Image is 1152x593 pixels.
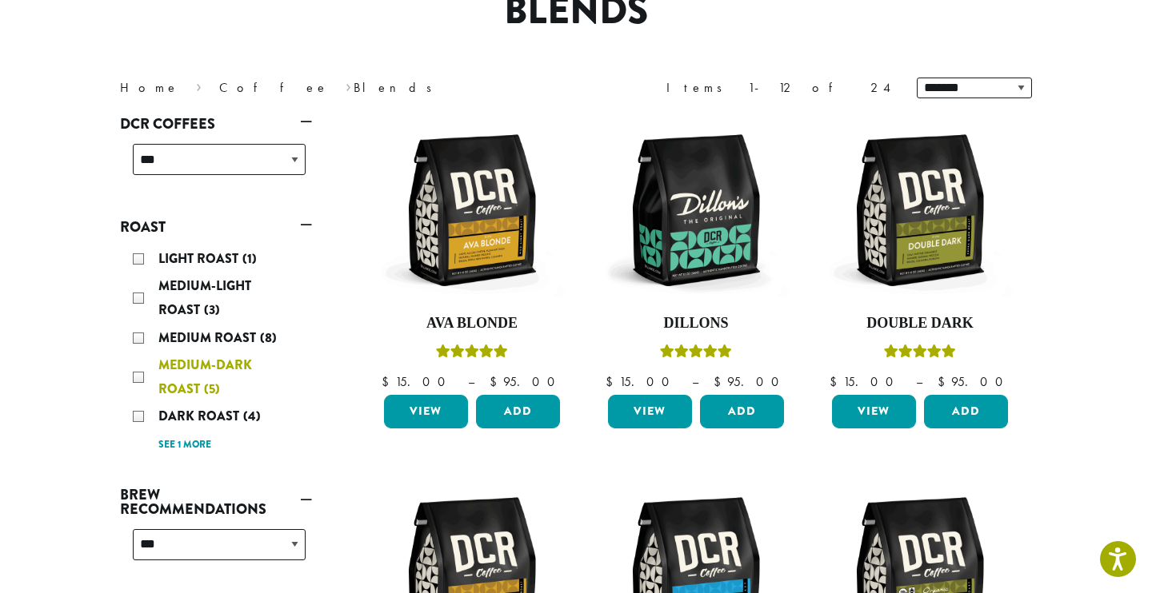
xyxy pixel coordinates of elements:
span: $ [490,373,503,390]
img: DCR-12oz-Double-Dark-Stock-scaled.png [828,118,1012,302]
span: Dark Roast [158,407,243,425]
bdi: 95.00 [714,373,786,390]
span: Light Roast [158,249,242,268]
span: (1) [242,249,257,268]
div: Roast [120,241,312,462]
span: $ [714,373,727,390]
nav: Breadcrumb [120,78,552,98]
span: $ [830,373,843,390]
span: (4) [243,407,261,425]
button: Add [924,395,1008,428]
div: Rated 5.00 out of 5 [436,342,508,366]
span: Medium-Dark Roast [158,356,252,398]
div: Items 1-12 of 24 [666,78,893,98]
a: View [608,395,692,428]
span: – [692,373,698,390]
div: Rated 5.00 out of 5 [660,342,732,366]
bdi: 95.00 [938,373,1010,390]
a: Double DarkRated 4.50 out of 5 [828,118,1012,388]
a: Home [120,79,179,96]
img: DCR-12oz-Ava-Blonde-Stock-scaled.png [380,118,564,302]
div: Brew Recommendations [120,523,312,579]
span: $ [382,373,395,390]
div: Rated 4.50 out of 5 [884,342,956,366]
h4: Dillons [604,315,788,332]
span: (5) [204,380,220,398]
bdi: 15.00 [830,373,901,390]
span: $ [606,373,619,390]
button: Add [476,395,560,428]
span: (8) [260,328,277,347]
a: See 1 more [158,437,211,453]
span: (3) [204,300,220,319]
h4: Double Dark [828,315,1012,332]
span: Medium Roast [158,328,260,347]
img: DCR-12oz-Dillons-Stock-scaled.png [604,118,788,302]
span: $ [938,373,951,390]
a: DCR Coffees [120,110,312,137]
button: Add [700,395,784,428]
h4: Ava Blonde [380,315,564,332]
span: › [346,73,351,98]
bdi: 15.00 [382,373,453,390]
a: View [832,395,916,428]
div: DCR Coffees [120,137,312,194]
bdi: 15.00 [606,373,677,390]
a: Brew Recommendations [120,481,312,523]
a: View [384,395,468,428]
bdi: 95.00 [490,373,562,390]
a: Roast [120,213,312,241]
a: Ava BlondeRated 5.00 out of 5 [380,118,564,388]
span: › [196,73,202,98]
span: – [468,373,474,390]
span: – [916,373,922,390]
a: Coffee [219,79,329,96]
span: Medium-Light Roast [158,277,251,319]
a: DillonsRated 5.00 out of 5 [604,118,788,388]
